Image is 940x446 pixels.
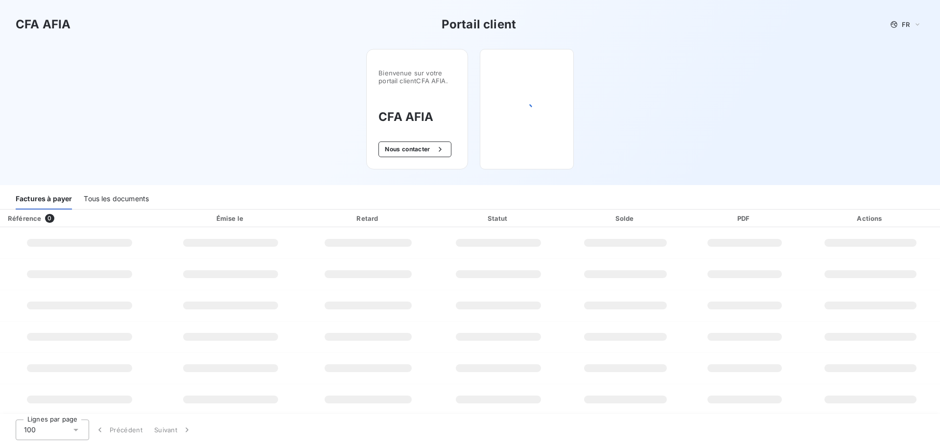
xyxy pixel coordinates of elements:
div: Émise le [161,213,301,223]
button: Nous contacter [378,141,451,157]
span: 0 [45,214,54,223]
button: Suivant [148,420,198,440]
h3: Portail client [442,16,516,33]
h3: CFA AFIA [16,16,70,33]
span: Bienvenue sur votre portail client CFA AFIA . [378,69,456,85]
div: Statut [436,213,561,223]
div: Retard [305,213,432,223]
span: FR [902,21,910,28]
div: PDF [690,213,799,223]
div: Solde [565,213,686,223]
button: Précédent [89,420,148,440]
h3: CFA AFIA [378,108,456,126]
span: 100 [24,425,36,435]
div: Tous les documents [84,189,149,210]
div: Factures à payer [16,189,72,210]
div: Actions [803,213,938,223]
div: Référence [8,214,41,222]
